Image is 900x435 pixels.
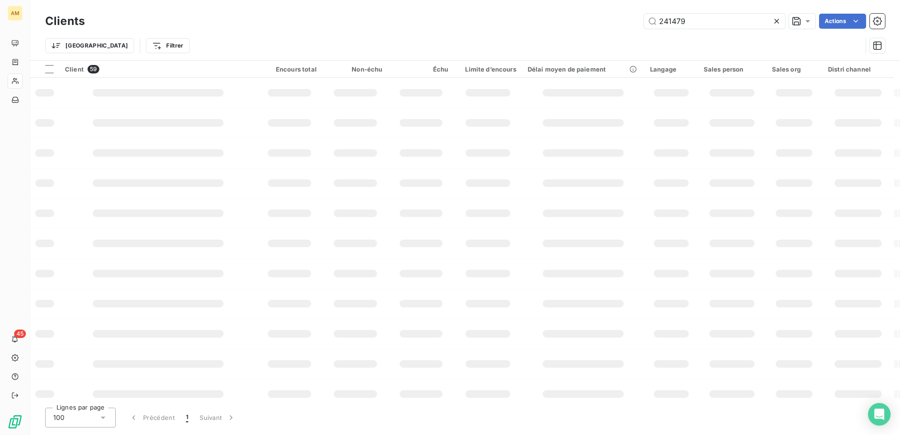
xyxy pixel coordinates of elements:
[828,65,888,73] div: Distri channel
[394,65,449,73] div: Échu
[644,14,785,29] input: Rechercher
[88,65,99,73] span: 59
[53,413,64,422] span: 100
[180,408,194,427] button: 1
[819,14,866,29] button: Actions
[8,414,23,429] img: Logo LeanPay
[123,408,180,427] button: Précédent
[328,65,383,73] div: Non-échu
[14,330,26,338] span: 45
[194,408,241,427] button: Suivant
[868,403,891,426] div: Open Intercom Messenger
[262,65,317,73] div: Encours total
[459,65,516,73] div: Limite d’encours
[704,65,761,73] div: Sales person
[65,65,84,73] span: Client
[45,38,134,53] button: [GEOGRAPHIC_DATA]
[45,13,85,30] h3: Clients
[146,38,189,53] button: Filtrer
[528,65,639,73] div: Délai moyen de paiement
[772,65,817,73] div: Sales org
[8,6,23,21] div: AM
[186,413,188,422] span: 1
[650,65,692,73] div: Langage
